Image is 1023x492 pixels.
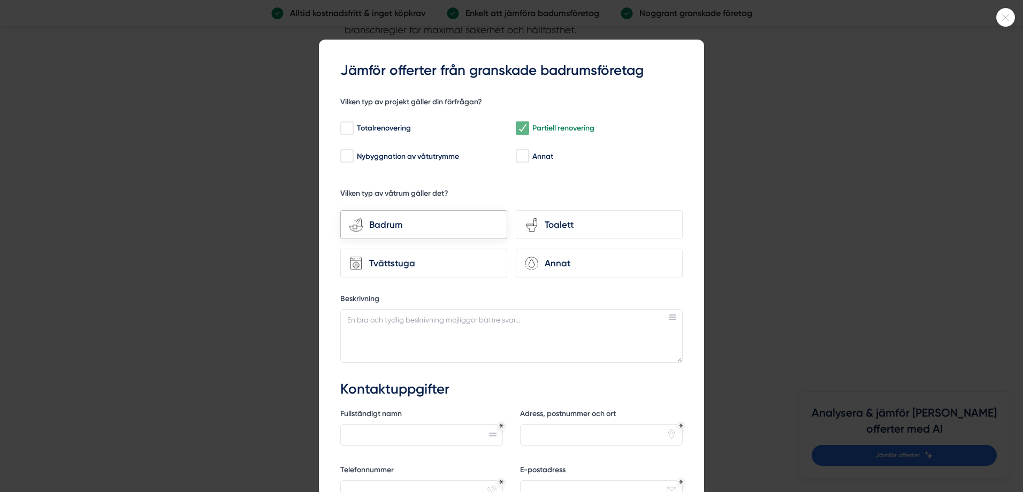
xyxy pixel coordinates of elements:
input: Partiell renovering [516,123,528,134]
input: Nybyggnation av våtutrymme [340,151,353,162]
label: Adress, postnummer och ort [520,409,683,422]
h3: Kontaktuppgifter [340,380,683,399]
label: Beskrivning [340,294,683,307]
h5: Vilken typ av våtrum gäller det? [340,188,448,202]
div: Obligatoriskt [679,480,683,484]
div: Obligatoriskt [679,424,683,428]
h3: Jämför offerter från granskade badrumsföretag [340,61,683,80]
input: Totalrenovering [340,123,353,134]
div: Obligatoriskt [499,480,503,484]
label: Fullständigt namn [340,409,503,422]
h5: Vilken typ av projekt gäller din förfrågan? [340,97,482,110]
input: Annat [516,151,528,162]
div: Obligatoriskt [499,424,503,428]
label: E-postadress [520,465,683,478]
label: Telefonnummer [340,465,503,478]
